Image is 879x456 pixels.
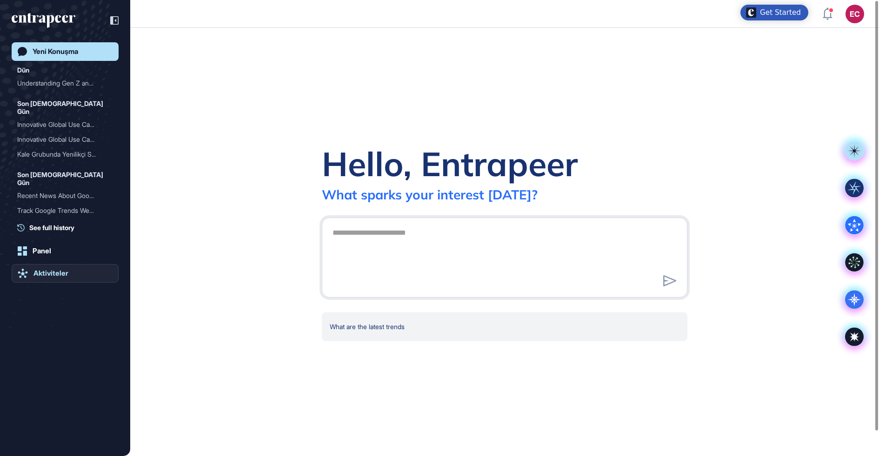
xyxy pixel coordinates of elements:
div: entrapeer-logo [12,13,75,28]
div: Innovative Global Use Cas... [17,117,106,132]
a: See full history [17,223,119,232]
button: EC [846,5,864,23]
div: Panel [33,247,51,255]
div: Innovative Global Use Cases for AI and Automation in Retail [17,117,113,132]
div: Aktiviteler [33,269,68,278]
div: Son [DEMOGRAPHIC_DATA] Gün [17,169,113,188]
div: Hello, Entrapeer [322,143,578,185]
div: Understanding Gen Z and Young Households' Preferences in Home Decoration and Renovation: Insights... [17,76,113,91]
div: Understanding Gen Z and Y... [17,76,106,91]
div: What are the latest trends [322,312,687,341]
img: launcher-image-alternative-text [746,7,756,18]
div: Recent News About Google ... [17,188,106,203]
div: Kale Grubunda Yenilikçi Seramik Sektörü Kullanım Senaryoları [17,147,113,162]
div: Get Started [760,8,801,17]
div: Innovative Global Use Cases in Retail Technology Focused on AI and Automation [17,132,113,147]
div: Yeni Konuşma [33,47,78,56]
div: Open Get Started checklist [740,5,808,20]
div: Track Google Trends Websi... [17,203,106,218]
a: Aktiviteler [12,264,119,283]
a: Yeni Konuşma [12,42,119,61]
div: Dün [17,65,29,76]
a: Panel [12,242,119,260]
div: Innovative Global Use Cas... [17,132,106,147]
div: Kale Grubunda Yenilikçi S... [17,147,106,162]
span: See full history [29,223,74,232]
div: What sparks your interest [DATE]? [322,186,538,203]
div: Track Google Trends Website [17,203,113,218]
div: Recent News About Google Trends [17,188,113,203]
div: Son [DEMOGRAPHIC_DATA] Gün [17,98,113,117]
